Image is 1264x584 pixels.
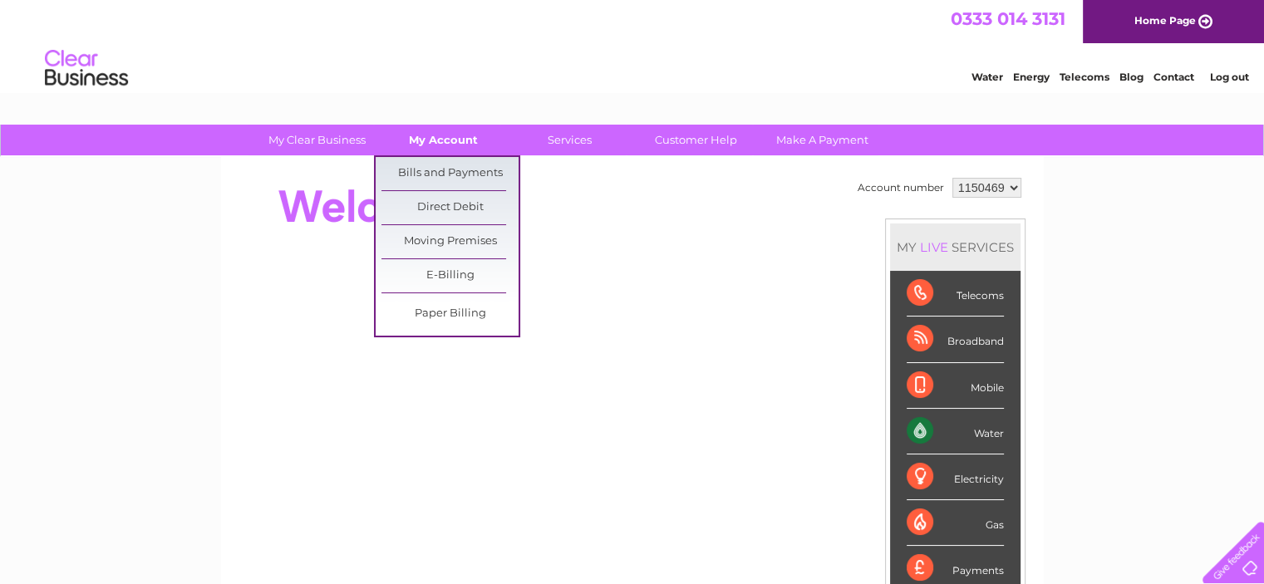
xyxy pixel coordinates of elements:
a: Customer Help [627,125,765,155]
div: Clear Business is a trading name of Verastar Limited (registered in [GEOGRAPHIC_DATA] No. 3667643... [240,9,1025,81]
a: My Account [375,125,512,155]
div: Mobile [907,363,1004,409]
div: Gas [907,500,1004,546]
div: Electricity [907,454,1004,500]
div: MY SERVICES [890,223,1021,271]
a: Make A Payment [754,125,891,155]
a: My Clear Business [248,125,386,155]
img: logo.png [44,43,129,94]
a: Paper Billing [381,297,519,331]
td: Account number [853,174,948,202]
a: Moving Premises [381,225,519,258]
a: Blog [1119,71,1144,83]
a: Log out [1209,71,1248,83]
div: Broadband [907,317,1004,362]
a: Telecoms [1060,71,1109,83]
a: Energy [1013,71,1050,83]
div: Telecoms [907,271,1004,317]
div: Water [907,409,1004,454]
a: 0333 014 3131 [951,8,1065,29]
a: Services [501,125,638,155]
a: Water [971,71,1003,83]
div: LIVE [917,239,952,255]
a: E-Billing [381,259,519,292]
a: Bills and Payments [381,157,519,190]
a: Contact [1153,71,1194,83]
a: Direct Debit [381,191,519,224]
